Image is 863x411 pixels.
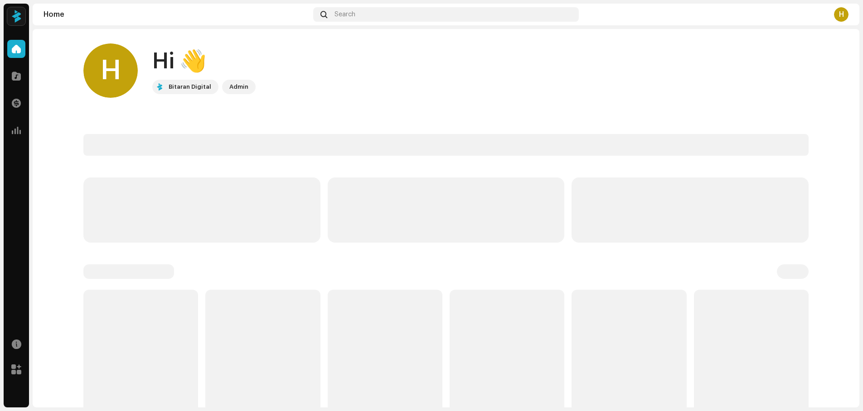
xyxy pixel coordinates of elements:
[7,7,25,25] img: 77561e64-1b8a-4660-a5fb-5b40c47fcf49
[834,7,848,22] div: H
[335,11,355,18] span: Search
[169,81,211,92] div: Bitaran Digital
[44,11,310,18] div: Home
[83,43,138,98] div: H
[152,47,256,76] div: Hi 👋
[229,81,248,92] div: Admin
[154,81,165,92] img: 77561e64-1b8a-4660-a5fb-5b40c47fcf49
